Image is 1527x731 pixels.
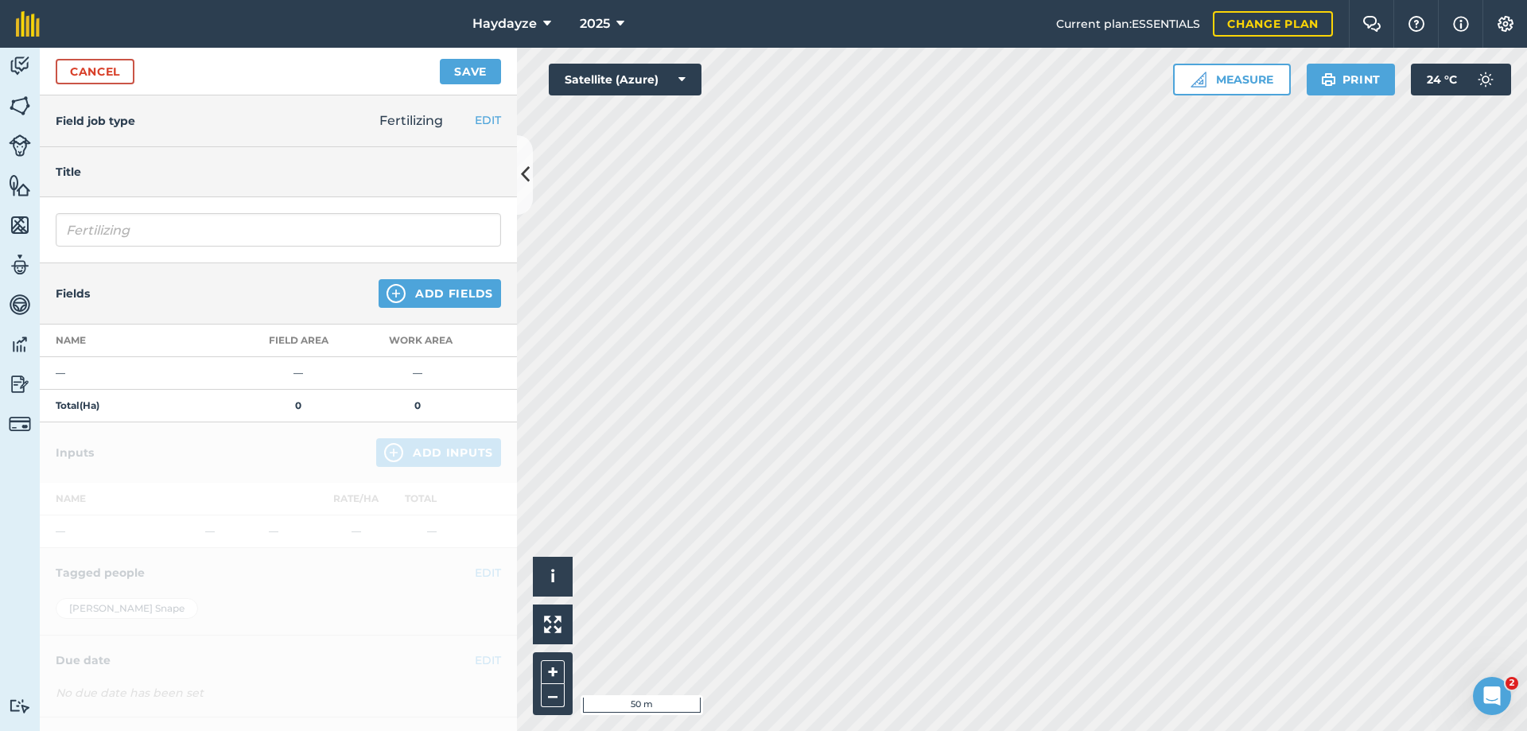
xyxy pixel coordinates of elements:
[1173,64,1291,95] button: Measure
[1427,64,1457,95] span: 24 ° C
[358,325,477,357] th: Work area
[9,253,31,277] img: svg+xml;base64,PD94bWwgdmVyc2lvbj0iMS4wIiBlbmNvZGluZz0idXRmLTgiPz4KPCEtLSBHZW5lcmF0b3I6IEFkb2JlIE...
[1191,72,1206,87] img: Ruler icon
[580,14,610,33] span: 2025
[9,372,31,396] img: svg+xml;base64,PD94bWwgdmVyc2lvbj0iMS4wIiBlbmNvZGluZz0idXRmLTgiPz4KPCEtLSBHZW5lcmF0b3I6IEFkb2JlIE...
[9,213,31,237] img: svg+xml;base64,PHN2ZyB4bWxucz0iaHR0cDovL3d3dy53My5vcmcvMjAwMC9zdmciIHdpZHRoPSI1NiIgaGVpZ2h0PSI2MC...
[379,113,443,128] span: Fertilizing
[56,285,90,302] h4: Fields
[475,111,501,129] button: EDIT
[9,94,31,118] img: svg+xml;base64,PHN2ZyB4bWxucz0iaHR0cDovL3d3dy53My5vcmcvMjAwMC9zdmciIHdpZHRoPSI1NiIgaGVpZ2h0PSI2MC...
[56,399,99,411] strong: Total ( Ha )
[239,357,358,390] td: —
[1056,15,1200,33] span: Current plan : ESSENTIALS
[1213,11,1333,37] a: Change plan
[1307,64,1396,95] button: Print
[16,11,40,37] img: fieldmargin Logo
[9,413,31,435] img: svg+xml;base64,PD94bWwgdmVyc2lvbj0iMS4wIiBlbmNvZGluZz0idXRmLTgiPz4KPCEtLSBHZW5lcmF0b3I6IEFkb2JlIE...
[541,660,565,684] button: +
[9,332,31,356] img: svg+xml;base64,PD94bWwgdmVyc2lvbj0iMS4wIiBlbmNvZGluZz0idXRmLTgiPz4KPCEtLSBHZW5lcmF0b3I6IEFkb2JlIE...
[544,616,561,633] img: Four arrows, one pointing top left, one top right, one bottom right and the last bottom left
[1506,677,1518,690] span: 2
[440,59,501,84] button: Save
[1470,64,1502,95] img: svg+xml;base64,PD94bWwgdmVyc2lvbj0iMS4wIiBlbmNvZGluZz0idXRmLTgiPz4KPCEtLSBHZW5lcmF0b3I6IEFkb2JlIE...
[9,698,31,714] img: svg+xml;base64,PD94bWwgdmVyc2lvbj0iMS4wIiBlbmNvZGluZz0idXRmLTgiPz4KPCEtLSBHZW5lcmF0b3I6IEFkb2JlIE...
[472,14,537,33] span: Haydayze
[1407,16,1426,32] img: A question mark icon
[56,112,135,130] h4: Field job type
[1321,70,1336,89] img: svg+xml;base64,PHN2ZyB4bWxucz0iaHR0cDovL3d3dy53My5vcmcvMjAwMC9zdmciIHdpZHRoPSIxOSIgaGVpZ2h0PSIyNC...
[387,284,406,303] img: svg+xml;base64,PHN2ZyB4bWxucz0iaHR0cDovL3d3dy53My5vcmcvMjAwMC9zdmciIHdpZHRoPSIxNCIgaGVpZ2h0PSIyNC...
[379,279,501,308] button: Add Fields
[541,684,565,707] button: –
[549,64,701,95] button: Satellite (Azure)
[40,357,239,390] td: —
[550,566,555,586] span: i
[40,325,239,357] th: Name
[1362,16,1381,32] img: Two speech bubbles overlapping with the left bubble in the forefront
[9,134,31,157] img: svg+xml;base64,PD94bWwgdmVyc2lvbj0iMS4wIiBlbmNvZGluZz0idXRmLTgiPz4KPCEtLSBHZW5lcmF0b3I6IEFkb2JlIE...
[9,173,31,197] img: svg+xml;base64,PHN2ZyB4bWxucz0iaHR0cDovL3d3dy53My5vcmcvMjAwMC9zdmciIHdpZHRoPSI1NiIgaGVpZ2h0PSI2MC...
[56,213,501,247] input: What needs doing?
[295,399,301,411] strong: 0
[414,399,421,411] strong: 0
[358,357,477,390] td: —
[9,293,31,317] img: svg+xml;base64,PD94bWwgdmVyc2lvbj0iMS4wIiBlbmNvZGluZz0idXRmLTgiPz4KPCEtLSBHZW5lcmF0b3I6IEFkb2JlIE...
[239,325,358,357] th: Field Area
[56,59,134,84] a: Cancel
[1473,677,1511,715] iframe: Intercom live chat
[56,163,501,181] h4: Title
[1453,14,1469,33] img: svg+xml;base64,PHN2ZyB4bWxucz0iaHR0cDovL3d3dy53My5vcmcvMjAwMC9zdmciIHdpZHRoPSIxNyIgaGVpZ2h0PSIxNy...
[1411,64,1511,95] button: 24 °C
[1496,16,1515,32] img: A cog icon
[9,54,31,78] img: svg+xml;base64,PD94bWwgdmVyc2lvbj0iMS4wIiBlbmNvZGluZz0idXRmLTgiPz4KPCEtLSBHZW5lcmF0b3I6IEFkb2JlIE...
[533,557,573,597] button: i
